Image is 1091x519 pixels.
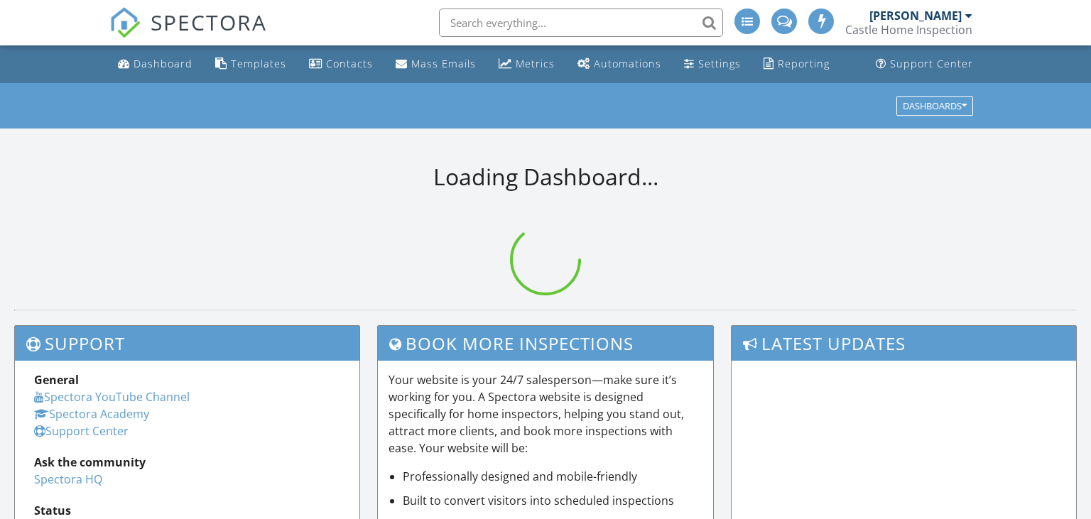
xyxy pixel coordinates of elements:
[732,326,1076,361] h3: Latest Updates
[439,9,723,37] input: Search everything...
[403,492,703,509] li: Built to convert visitors into scheduled inspections
[326,57,373,70] div: Contacts
[109,19,267,49] a: SPECTORA
[758,51,835,77] a: Reporting
[34,502,340,519] div: Status
[411,57,476,70] div: Mass Emails
[390,51,482,77] a: Mass Emails
[34,406,149,422] a: Spectora Academy
[34,372,79,388] strong: General
[109,7,141,38] img: The Best Home Inspection Software - Spectora
[869,9,962,23] div: [PERSON_NAME]
[678,51,747,77] a: Settings
[34,454,340,471] div: Ask the community
[516,57,555,70] div: Metrics
[378,326,714,361] h3: Book More Inspections
[572,51,667,77] a: Automations (Advanced)
[303,51,379,77] a: Contacts
[34,389,190,405] a: Spectora YouTube Channel
[210,51,292,77] a: Templates
[594,57,661,70] div: Automations
[698,57,741,70] div: Settings
[870,51,979,77] a: Support Center
[493,51,560,77] a: Metrics
[151,7,267,37] span: SPECTORA
[134,57,192,70] div: Dashboard
[903,101,967,111] div: Dashboards
[778,57,830,70] div: Reporting
[112,51,198,77] a: Dashboard
[403,468,703,485] li: Professionally designed and mobile-friendly
[15,326,359,361] h3: Support
[34,471,102,487] a: Spectora HQ
[890,57,973,70] div: Support Center
[231,57,286,70] div: Templates
[896,96,973,116] button: Dashboards
[34,423,129,439] a: Support Center
[389,371,703,457] p: Your website is your 24/7 salesperson—make sure it’s working for you. A Spectora website is desig...
[845,23,972,37] div: Castle Home Inspection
